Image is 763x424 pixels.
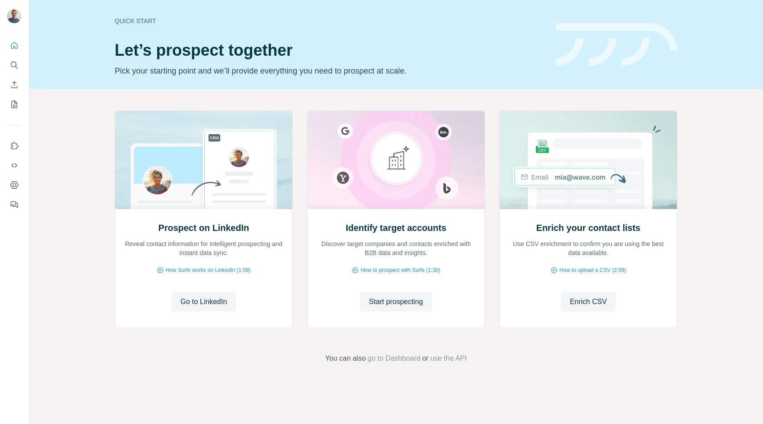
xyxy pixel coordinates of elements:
[7,77,21,93] button: Enrich CSV
[7,157,21,173] button: Use Surfe API
[369,296,423,307] span: Start prospecting
[7,197,21,213] button: Feedback
[360,292,432,312] button: Start prospecting
[422,353,428,364] span: or
[536,222,640,234] h2: Enrich your contact lists
[180,296,227,307] span: Go to LinkedIn
[7,57,21,73] button: Search
[307,111,485,209] img: Identify target accounts
[171,292,236,312] button: Go to LinkedIn
[509,239,668,257] p: Use CSV enrichment to confirm you are using the best data available.
[115,41,545,59] h1: Let’s prospect together
[115,16,545,25] div: Quick start
[166,266,251,274] span: How Surfe works on LinkedIn (1:58)
[430,353,467,364] button: use the API
[499,111,677,209] img: Enrich your contact lists
[361,266,440,274] span: How to prospect with Surfe (1:30)
[346,222,447,234] h2: Identify target accounts
[325,353,366,364] span: You can also
[7,37,21,54] button: Quick start
[7,138,21,154] button: Use Surfe on LinkedIn
[556,23,677,66] img: banner
[561,292,616,312] button: Enrich CSV
[7,177,21,193] button: Dashboard
[158,222,249,234] h2: Prospect on LinkedIn
[368,353,420,364] button: go to Dashboard
[124,239,283,257] p: Reveal contact information for intelligent prospecting and instant data sync.
[115,111,293,209] img: Prospect on LinkedIn
[7,96,21,112] button: My lists
[560,266,626,274] span: How to upload a CSV (2:59)
[570,296,607,307] span: Enrich CSV
[316,239,476,257] p: Discover target companies and contacts enriched with B2B data and insights.
[115,65,545,77] p: Pick your starting point and we’ll provide everything you need to prospect at scale.
[7,9,21,23] img: Avatar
